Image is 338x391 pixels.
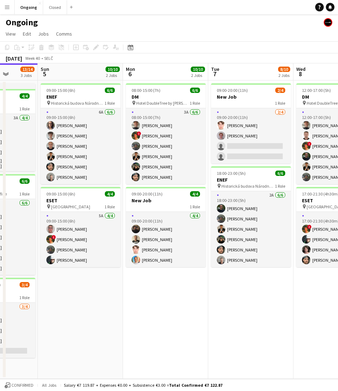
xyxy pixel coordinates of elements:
[275,100,285,106] span: 1 Role
[40,70,49,78] span: 5
[307,142,312,146] span: !
[20,29,34,38] a: Edit
[217,88,248,93] span: 09:00-20:00 (11h)
[46,88,75,93] span: 09:00-15:00 (6h)
[19,191,30,197] span: 1 Role
[20,178,30,184] span: 6/6
[104,100,115,106] span: 1 Role
[106,73,119,78] div: 2 Jobs
[275,171,285,176] span: 6/6
[126,66,135,72] span: Mon
[19,106,30,111] span: 1 Role
[221,183,275,189] span: Historická budova Národnej rady SR
[64,382,222,388] div: Salary €7 119.87 + Expenses €0.00 + Subsistence €3.00 =
[104,204,115,209] span: 1 Role
[278,67,290,72] span: 8/10
[191,67,205,72] span: 10/10
[136,100,190,106] span: Hotel DoubleTree by [PERSON_NAME]
[190,100,200,106] span: 1 Role
[296,66,306,72] span: Wed
[41,382,58,388] span: All jobs
[38,31,49,37] span: Jobs
[190,191,200,197] span: 4/4
[20,93,30,99] span: 4/4
[20,67,35,72] span: 13/14
[6,31,16,37] span: View
[137,131,141,136] span: !
[190,88,200,93] span: 6/6
[20,282,30,287] span: 3/4
[41,197,121,204] h3: ESET
[21,73,34,78] div: 3 Jobs
[211,108,291,163] app-card-role: 2/409:00-20:00 (11h)[PERSON_NAME][PERSON_NAME]
[132,191,163,197] span: 09:00-20:00 (11h)
[52,235,56,239] span: !
[211,94,291,100] h3: New Job
[46,191,75,197] span: 09:00-15:00 (6h)
[126,187,206,267] app-job-card: 09:00-20:00 (11h)4/4New Job1 Role4/409:00-20:00 (11h)[PERSON_NAME][PERSON_NAME][PERSON_NAME][PERS...
[278,73,290,78] div: 2 Jobs
[4,381,35,389] button: Confirmed
[15,0,43,14] button: Ongoing
[51,100,104,106] span: Historická budova Národnej rady SR
[41,108,121,184] app-card-role: 6A6/609:00-15:00 (6h)[PERSON_NAME][PERSON_NAME][PERSON_NAME][PERSON_NAME][PERSON_NAME][PERSON_NAME]
[6,55,22,62] div: [DATE]
[41,66,49,72] span: Sun
[211,83,291,163] app-job-card: 09:00-20:00 (11h)2/4New Job1 Role2/409:00-20:00 (11h)[PERSON_NAME][PERSON_NAME]
[211,191,291,267] app-card-role: 2A6/618:00-23:00 (5h)[PERSON_NAME][PERSON_NAME][PERSON_NAME][PERSON_NAME][PERSON_NAME][PERSON_NAME]
[190,204,200,209] span: 1 Role
[307,225,312,229] span: !
[191,73,205,78] div: 2 Jobs
[211,166,291,267] app-job-card: 18:00-23:00 (5h)6/6ENEF Historická budova Národnej rady SR1 Role2A6/618:00-23:00 (5h)[PERSON_NAME...
[126,94,206,100] h3: DM
[53,29,75,38] a: Comms
[211,66,219,72] span: Tue
[126,108,206,184] app-card-role: 3A6/608:00-15:00 (7h)[PERSON_NAME]![PERSON_NAME][PERSON_NAME][PERSON_NAME][PERSON_NAME][PERSON_NAME]
[56,31,72,37] span: Comms
[105,88,115,93] span: 6/6
[126,197,206,204] h3: New Job
[19,295,30,300] span: 1 Role
[211,177,291,183] h3: ENEF
[217,171,246,176] span: 18:00-23:00 (5h)
[11,383,34,388] span: Confirmed
[132,88,160,93] span: 08:00-15:00 (7h)
[126,83,206,184] app-job-card: 08:00-15:00 (7h)6/6DM Hotel DoubleTree by [PERSON_NAME]1 Role3A6/608:00-15:00 (7h)[PERSON_NAME]![...
[210,70,219,78] span: 7
[51,204,90,209] span: [GEOGRAPHIC_DATA]
[41,94,121,100] h3: ENEF
[24,56,41,61] span: Week 40
[44,56,53,61] div: SELČ
[41,212,121,267] app-card-role: 5A4/409:00-15:00 (6h)[PERSON_NAME]![PERSON_NAME][PERSON_NAME][PERSON_NAME]
[106,67,120,72] span: 10/10
[6,17,38,28] h1: Ongoing
[35,29,52,38] a: Jobs
[126,212,206,267] app-card-role: 4/409:00-20:00 (11h)[PERSON_NAME][PERSON_NAME][PERSON_NAME][PERSON_NAME]
[125,70,135,78] span: 6
[3,29,19,38] a: View
[105,191,115,197] span: 4/4
[275,88,285,93] span: 2/4
[324,18,332,27] app-user-avatar: Crew Manager
[169,382,222,388] span: Total Confirmed €7 122.87
[41,187,121,267] app-job-card: 09:00-15:00 (6h)4/4ESET [GEOGRAPHIC_DATA]1 Role5A4/409:00-15:00 (6h)[PERSON_NAME]![PERSON_NAME][P...
[23,31,31,37] span: Edit
[43,0,67,14] button: Closed
[275,183,285,189] span: 1 Role
[41,83,121,184] app-job-card: 09:00-15:00 (6h)6/6ENEF Historická budova Národnej rady SR1 Role6A6/609:00-15:00 (6h)[PERSON_NAME...
[295,70,306,78] span: 8
[302,88,331,93] span: 12:00-17:00 (5h)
